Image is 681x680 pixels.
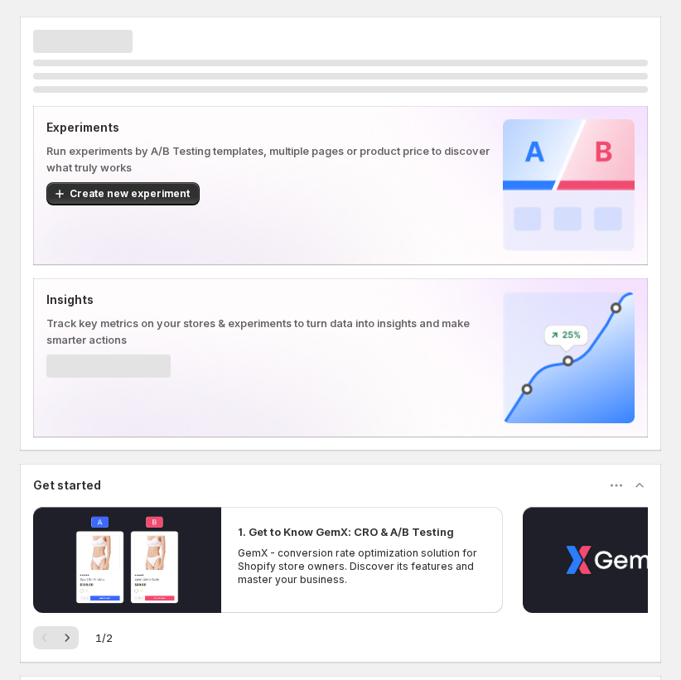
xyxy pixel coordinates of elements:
[503,119,635,251] img: Experiments
[503,292,635,423] img: Insights
[33,507,221,613] button: Play video
[70,187,190,200] span: Create new experiment
[46,142,496,176] p: Run experiments by A/B Testing templates, multiple pages or product price to discover what truly ...
[46,119,496,136] p: Experiments
[46,292,496,308] p: Insights
[238,547,486,586] p: GemX - conversion rate optimization solution for Shopify store owners. Discover its features and ...
[238,523,454,540] h2: 1. Get to Know GemX: CRO & A/B Testing
[95,629,113,646] span: 1 / 2
[33,626,79,649] nav: Pagination
[56,626,79,649] button: Next
[33,477,101,494] h3: Get started
[46,182,200,205] button: Create new experiment
[46,315,496,348] p: Track key metrics on your stores & experiments to turn data into insights and make smarter actions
